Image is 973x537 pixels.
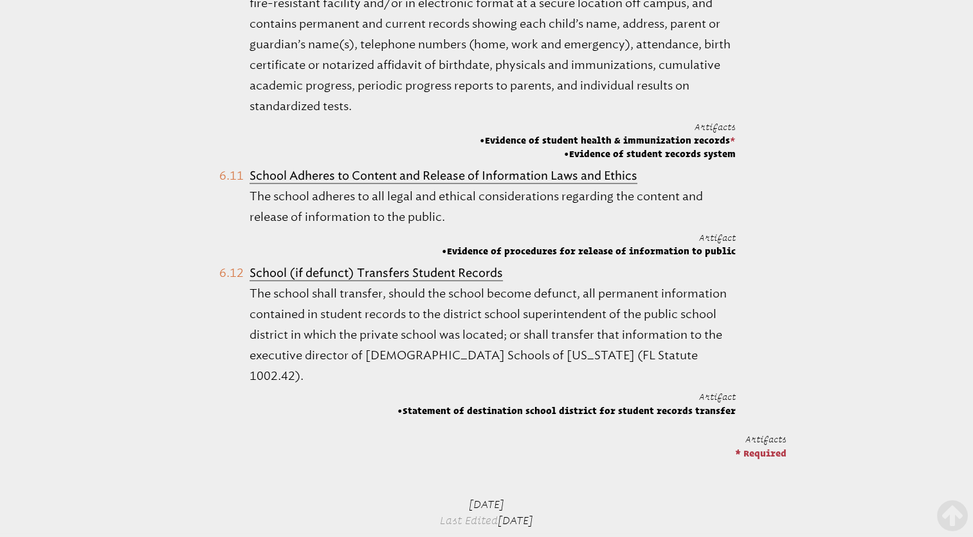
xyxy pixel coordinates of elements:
[745,434,787,444] span: Artifacts
[442,245,736,258] span: Evidence of procedures for release of information to public
[250,283,736,386] p: The school shall transfer, should the school become defunct, all permanent information contained ...
[250,186,736,227] p: The school adheres to all legal and ethical considerations regarding the content and release of i...
[250,169,637,183] b: School Adheres to Content and Release of Information Laws and Ethics
[699,391,736,402] span: Artifact
[699,232,736,243] span: Artifact
[498,514,533,526] span: [DATE]
[469,498,504,510] span: [DATE]
[250,266,503,280] b: School (if defunct) Transfers Student Records
[735,447,787,458] span: * Required
[480,134,736,147] span: Evidence of student health & immunization records
[397,404,736,417] span: Statement of destination school district for student records transfer
[480,147,736,160] span: Evidence of student records system
[352,485,622,533] p: Last Edited
[695,122,736,132] span: Artifacts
